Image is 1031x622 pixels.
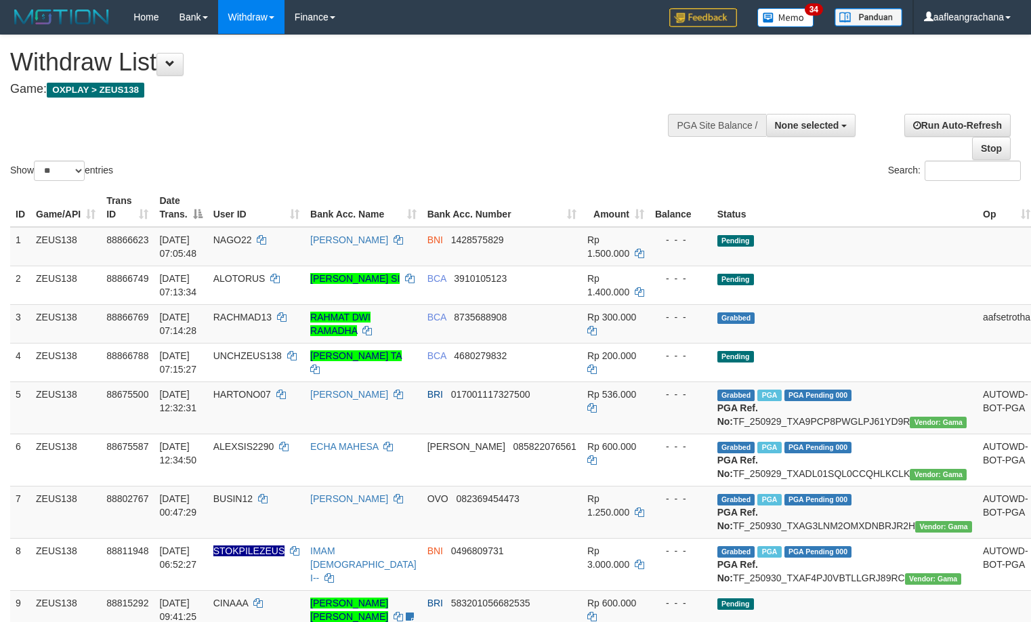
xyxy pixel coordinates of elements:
[587,312,636,323] span: Rp 300.000
[668,114,765,137] div: PGA Site Balance /
[10,434,30,486] td: 6
[784,442,852,453] span: PGA Pending
[30,434,101,486] td: ZEUS138
[208,188,305,227] th: User ID: activate to sort column ascending
[106,234,148,245] span: 88866623
[310,234,388,245] a: [PERSON_NAME]
[30,343,101,381] td: ZEUS138
[454,312,507,323] span: Copy 8735688908 to clipboard
[213,312,272,323] span: RACHMAD13
[757,494,781,505] span: Marked by aafsreyleap
[427,312,446,323] span: BCA
[451,545,504,556] span: Copy 0496809731 to clipboard
[717,455,758,479] b: PGA Ref. No:
[451,598,530,608] span: Copy 583201056682535 to clipboard
[154,188,207,227] th: Date Trans.: activate to sort column descending
[835,8,902,26] img: panduan.png
[427,545,443,556] span: BNI
[587,273,629,297] span: Rp 1.400.000
[717,442,755,453] span: Grabbed
[655,233,707,247] div: - - -
[106,493,148,504] span: 88802767
[712,381,977,434] td: TF_250929_TXA9PCP8PWGLPJ61YD9R
[106,389,148,400] span: 88675500
[159,441,196,465] span: [DATE] 12:34:50
[905,573,962,585] span: Vendor URL: https://trx31.1velocity.biz
[427,234,443,245] span: BNI
[34,161,85,181] select: Showentries
[310,312,371,336] a: RAHMAT DWI RAMADHA
[422,188,582,227] th: Bank Acc. Number: activate to sort column ascending
[10,188,30,227] th: ID
[159,234,196,259] span: [DATE] 07:05:48
[712,538,977,590] td: TF_250930_TXAF4PJ0VBTLLGRJ89RC
[30,304,101,343] td: ZEUS138
[30,266,101,304] td: ZEUS138
[106,598,148,608] span: 88815292
[427,441,505,452] span: [PERSON_NAME]
[910,417,967,428] span: Vendor URL: https://trx31.1velocity.biz
[310,545,417,583] a: IMAM [DEMOGRAPHIC_DATA] I--
[717,312,755,324] span: Grabbed
[784,390,852,401] span: PGA Pending
[456,493,519,504] span: Copy 082369454473 to clipboard
[717,351,754,362] span: Pending
[717,559,758,583] b: PGA Ref. No:
[655,349,707,362] div: - - -
[101,188,154,227] th: Trans ID: activate to sort column ascending
[106,273,148,284] span: 88866749
[213,493,253,504] span: BUSIN12
[30,381,101,434] td: ZEUS138
[213,598,248,608] span: CINAAA
[972,137,1011,160] a: Stop
[427,493,448,504] span: OVO
[106,312,148,323] span: 88866769
[766,114,856,137] button: None selected
[427,350,446,361] span: BCA
[655,310,707,324] div: - - -
[310,598,388,622] a: [PERSON_NAME] [PERSON_NAME]
[310,441,378,452] a: ECHA MAHESA
[10,49,674,76] h1: Withdraw List
[10,161,113,181] label: Show entries
[513,441,576,452] span: Copy 085822076561 to clipboard
[587,350,636,361] span: Rp 200.000
[757,8,814,27] img: Button%20Memo.svg
[717,507,758,531] b: PGA Ref. No:
[213,441,274,452] span: ALEXSIS2290
[587,234,629,259] span: Rp 1.500.000
[30,227,101,266] td: ZEUS138
[717,274,754,285] span: Pending
[159,312,196,336] span: [DATE] 07:14:28
[655,388,707,401] div: - - -
[587,545,629,570] span: Rp 3.000.000
[159,598,196,622] span: [DATE] 09:41:25
[159,273,196,297] span: [DATE] 07:13:34
[454,273,507,284] span: Copy 3910105123 to clipboard
[805,3,823,16] span: 34
[106,545,148,556] span: 88811948
[427,389,443,400] span: BRI
[213,350,282,361] span: UNCHZEUS138
[717,494,755,505] span: Grabbed
[30,486,101,538] td: ZEUS138
[757,442,781,453] span: Marked by aafpengsreynich
[10,7,113,27] img: MOTION_logo.png
[925,161,1021,181] input: Search:
[10,486,30,538] td: 7
[587,441,636,452] span: Rp 600.000
[587,389,636,400] span: Rp 536.000
[910,469,967,480] span: Vendor URL: https://trx31.1velocity.biz
[10,304,30,343] td: 3
[717,235,754,247] span: Pending
[784,546,852,558] span: PGA Pending
[305,188,422,227] th: Bank Acc. Name: activate to sort column ascending
[655,492,707,505] div: - - -
[213,234,252,245] span: NAGO22
[30,188,101,227] th: Game/API: activate to sort column ascending
[655,440,707,453] div: - - -
[587,493,629,518] span: Rp 1.250.000
[655,596,707,610] div: - - -
[587,598,636,608] span: Rp 600.000
[915,521,972,533] span: Vendor URL: https://trx31.1velocity.biz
